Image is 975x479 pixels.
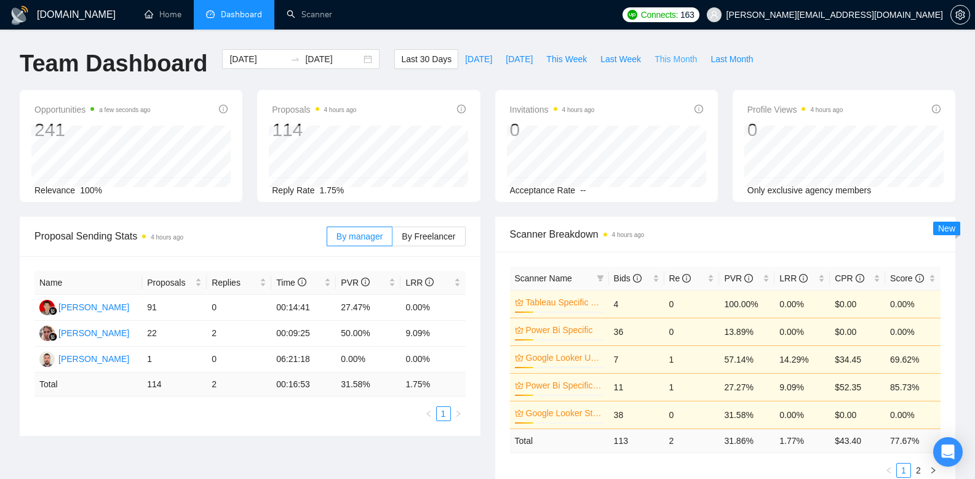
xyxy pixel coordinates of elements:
div: 241 [34,118,151,142]
time: 4 hours ago [612,231,645,238]
td: 0.00% [885,401,941,429]
span: crown [515,326,523,334]
td: 0.00% [400,295,465,321]
span: Opportunities [34,102,151,117]
li: 1 [436,406,451,421]
span: Scanner Breakdown [510,227,941,242]
a: 1 [897,464,910,477]
td: $34.45 [830,345,885,373]
span: [DATE] [465,52,492,66]
td: 06:21:18 [271,347,336,372]
img: RS [39,300,55,315]
a: 1 [437,407,450,421]
td: 2 [207,372,271,396]
button: [DATE] [458,49,499,69]
time: 4 hours ago [562,107,595,113]
td: $0.00 [830,290,885,318]
span: crown [515,298,523,307]
th: Proposals [142,271,207,295]
td: 0 [664,318,720,345]
td: $0.00 [830,401,885,429]
span: info-circle [682,274,691,283]
td: 14.29% [774,345,830,373]
td: 1 [142,347,207,372]
input: End date [305,52,361,66]
span: By Freelancer [402,231,455,241]
span: info-circle [425,278,434,286]
span: filter [597,275,604,282]
td: 0.00% [400,347,465,372]
span: Reply Rate [272,185,314,195]
td: 9.09% [774,373,830,401]
td: 0 [664,401,720,429]
button: [DATE] [499,49,539,69]
span: Proposals [147,276,193,289]
span: Connects: [641,8,678,22]
span: dashboard [206,10,215,18]
button: This Week [539,49,594,69]
img: KG [39,326,55,341]
span: Bids [614,273,642,283]
td: 85.73% [885,373,941,401]
h1: Team Dashboard [20,49,207,78]
td: 0 [664,290,720,318]
span: info-circle [744,274,753,283]
td: 0.00% [336,347,400,372]
span: Acceptance Rate [510,185,576,195]
span: New [938,223,955,233]
td: 0 [207,347,271,372]
time: 4 hours ago [151,234,183,241]
span: PVR [341,278,370,288]
span: Proposals [272,102,356,117]
td: 91 [142,295,207,321]
td: 38 [609,401,664,429]
div: [PERSON_NAME] [58,352,129,366]
img: upwork-logo.png [627,10,637,20]
button: Last Week [594,49,648,69]
span: LRR [405,278,434,288]
span: Scanner Name [515,273,572,283]
td: 1.77 % [774,429,830,453]
td: 7 [609,345,664,373]
button: right [451,406,466,421]
span: This Month [655,52,697,66]
a: Power Bi Specific US Only [526,379,602,392]
a: Tableau Specific US [526,296,602,309]
th: Name [34,271,142,295]
span: filter [594,269,607,288]
span: info-circle [361,278,370,286]
td: 36 [609,318,664,345]
td: 114 [142,372,207,396]
span: info-circle [633,274,642,283]
div: [PERSON_NAME] [58,300,129,314]
span: right [455,410,462,417]
span: info-circle [694,105,703,113]
span: Re [669,273,691,283]
button: setting [950,5,970,25]
span: info-circle [856,274,864,283]
td: 00:14:41 [271,295,336,321]
button: Last Month [704,49,760,69]
td: 11 [609,373,664,401]
img: gigradar-bm.png [49,307,57,315]
td: 00:09:25 [271,321,336,347]
span: PVR [724,273,753,283]
td: Total [34,372,142,396]
span: to [290,54,300,64]
div: [PERSON_NAME] [58,326,129,340]
span: crown [515,381,523,390]
span: crown [515,409,523,417]
a: Google Looker Studio Specific [526,406,602,420]
span: left [425,410,432,417]
time: 4 hours ago [324,107,357,113]
td: 77.67 % [885,429,941,453]
td: 31.58 % [336,372,400,396]
span: Proposal Sending Stats [34,228,327,244]
span: swap-right [290,54,300,64]
span: Replies [212,276,257,289]
span: Last Week [600,52,641,66]
span: LRR [779,273,808,283]
span: -- [580,185,586,195]
th: Replies [207,271,271,295]
input: Start date [229,52,285,66]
